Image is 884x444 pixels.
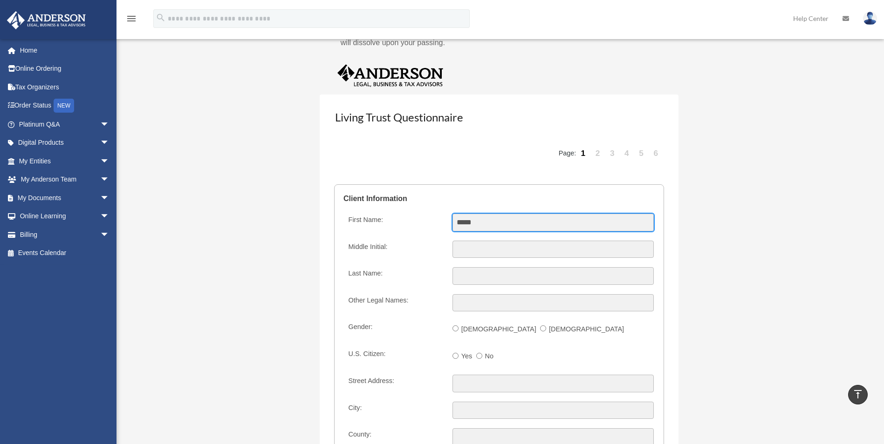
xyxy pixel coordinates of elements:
span: arrow_drop_down [100,134,119,153]
a: My Documentsarrow_drop_down [7,188,123,207]
h3: Living Trust Questionnaire [334,108,664,132]
label: U.S. Citizen: [344,348,445,365]
label: [DEMOGRAPHIC_DATA] [459,322,540,337]
span: Page: [559,150,576,157]
i: vertical_align_top [852,389,863,400]
a: 5 [635,139,648,167]
div: NEW [54,99,74,113]
a: Online Ordering [7,60,123,78]
a: Platinum Q&Aarrow_drop_down [7,115,123,134]
label: Middle Initial: [344,241,445,258]
a: 6 [650,139,663,167]
span: First Name: [349,216,383,223]
img: User Pic [863,12,877,25]
a: Tax Organizers [7,78,123,96]
span: arrow_drop_down [100,170,119,189]
label: Yes [459,349,476,364]
a: Order StatusNEW [7,96,123,115]
a: 1 [577,139,590,167]
a: Online Learningarrow_drop_down [7,207,123,226]
label: No [482,349,498,364]
span: arrow_drop_down [100,225,119,244]
a: Billingarrow_drop_down [7,225,123,244]
a: 4 [620,139,633,167]
label: City: [344,402,445,419]
legend: Client Information [343,185,655,213]
label: [DEMOGRAPHIC_DATA] [546,322,628,337]
label: Gender: [344,321,445,338]
a: 2 [591,139,604,167]
a: Home [7,41,123,60]
label: Other Legal Names: [344,294,445,312]
img: Anderson Advisors Platinum Portal [4,11,89,29]
span: arrow_drop_down [100,188,119,208]
a: vertical_align_top [848,385,868,404]
span: arrow_drop_down [100,152,119,171]
a: Events Calendar [7,244,123,262]
a: My Anderson Teamarrow_drop_down [7,170,123,189]
a: 3 [606,139,619,167]
span: arrow_drop_down [100,115,119,134]
label: Street Address: [344,375,445,392]
label: Last Name: [344,267,445,285]
a: Digital Productsarrow_drop_down [7,134,123,152]
a: menu [126,16,137,24]
i: search [156,13,166,23]
span: arrow_drop_down [100,207,119,226]
i: menu [126,13,137,24]
a: My Entitiesarrow_drop_down [7,152,123,170]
